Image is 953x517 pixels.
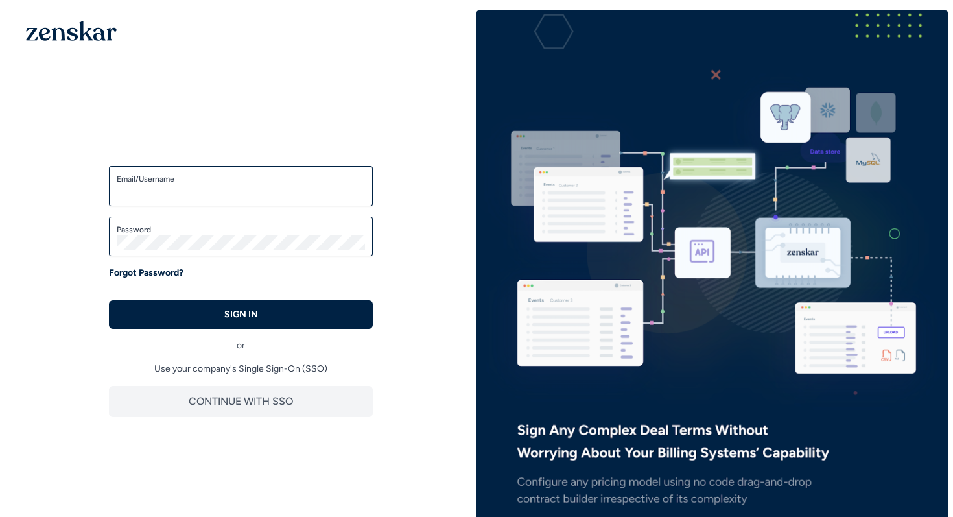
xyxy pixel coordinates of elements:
button: CONTINUE WITH SSO [109,386,373,417]
button: SIGN IN [109,300,373,329]
p: SIGN IN [224,308,258,321]
p: Use your company's Single Sign-On (SSO) [109,363,373,376]
div: or [109,329,373,352]
a: Forgot Password? [109,267,183,280]
label: Password [117,224,365,235]
img: 1OGAJ2xQqyY4LXKgY66KYq0eOWRCkrZdAb3gUhuVAqdWPZE9SRJmCz+oDMSn4zDLXe31Ii730ItAGKgCKgCCgCikA4Av8PJUP... [26,21,117,41]
label: Email/Username [117,174,365,184]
